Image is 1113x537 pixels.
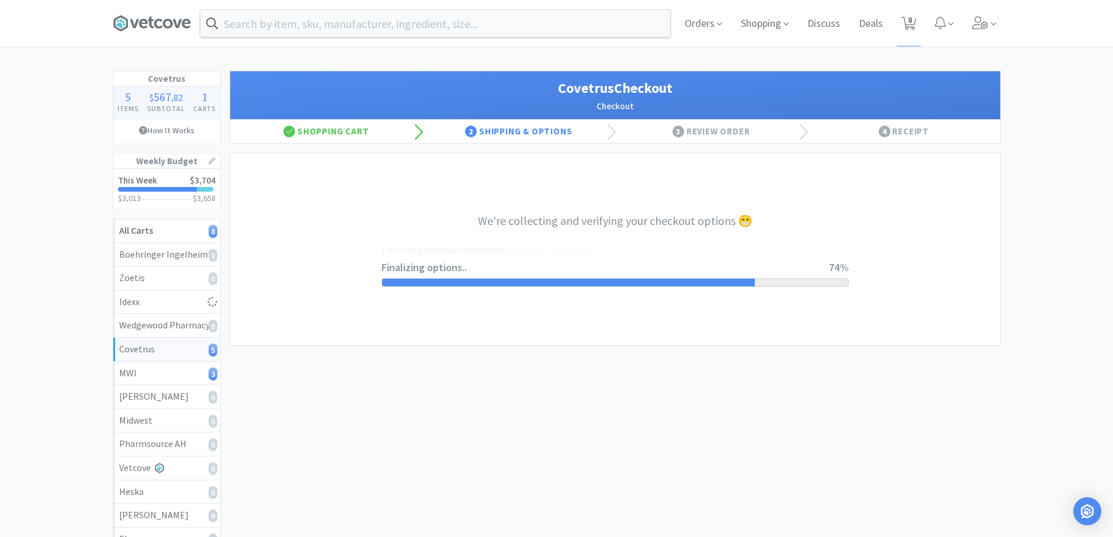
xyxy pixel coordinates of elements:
i: 0 [209,438,217,451]
span: 1 [202,89,207,104]
div: MWI [119,366,214,381]
h3: $ [193,194,216,202]
i: 0 [209,391,217,404]
div: [PERSON_NAME] [119,389,214,404]
div: Shipping & Options [422,120,615,143]
h3: We're collecting and verifying your checkout options 😁 [382,212,849,230]
i: 0 [209,510,217,522]
a: Zoetis0 [113,266,220,290]
i: 0 [209,320,217,332]
i: 0 [209,272,217,285]
div: Midwest [119,413,214,428]
a: Wedgewood Pharmacy0 [113,314,220,338]
i: 0 [209,415,217,428]
a: 8 [897,20,921,30]
h1: Weekly Budget [113,154,220,169]
span: $3,013 [118,193,141,203]
i: 0 [209,462,217,475]
h4: Subtotal [143,103,189,114]
a: [PERSON_NAME]0 [113,385,220,409]
span: 567 [154,89,171,104]
a: How It Works [113,119,220,141]
span: 4 [879,126,890,137]
a: Covetrus5 [113,338,220,362]
h2: This Week [118,176,157,185]
div: Shopping Cart [230,120,423,143]
h1: Covetrus Checkout [242,77,989,99]
span: 2 [465,126,477,137]
a: Pharmsource AH0 [113,432,220,456]
i: 8 [209,225,217,238]
span: 82 [174,92,183,103]
h1: Covetrus [113,71,220,86]
div: Heska [119,484,214,500]
i: 0 [209,249,217,262]
a: Heska0 [113,480,220,504]
div: Vetcove [119,460,214,476]
span: 74% [829,261,849,274]
div: Receipt [807,120,1000,143]
i: 5 [209,344,217,356]
div: Review Order [615,120,808,143]
a: Vetcove0 [113,456,220,480]
span: Re-checking your up to date cart on Covetrus... [382,242,829,259]
span: 5 [125,89,131,104]
div: Covetrus [119,342,214,357]
i: 0 [209,486,217,499]
div: Idexx [119,295,214,310]
span: $3,704 [190,175,216,186]
h4: Carts [189,103,220,114]
a: Deals [854,19,887,29]
span: Finalizing options.. [382,259,829,276]
strong: All Carts [119,224,153,236]
a: Boehringer Ingelheim0 [113,243,220,267]
a: Idexx [113,290,220,314]
span: 3 [672,126,684,137]
a: Midwest0 [113,409,220,433]
a: Discuss [803,19,845,29]
input: Search by item, sku, manufacturer, ingredient, size... [200,10,670,37]
div: Boehringer Ingelheim [119,247,214,262]
div: Zoetis [119,271,214,286]
a: All Carts8 [113,219,220,243]
a: This Week$3,704$3,013$3,658 [113,169,220,209]
a: [PERSON_NAME]0 [113,504,220,528]
div: Open Intercom Messenger [1073,497,1101,525]
span: $ [150,92,154,103]
div: Pharmsource AH [119,436,214,452]
h4: Items [113,103,143,114]
h2: Checkout [242,99,989,113]
i: 3 [209,368,217,380]
div: Wedgewood Pharmacy [119,318,214,333]
div: [PERSON_NAME] [119,508,214,523]
div: . [143,91,189,103]
a: MWI3 [113,362,220,386]
span: 3,658 [197,193,216,203]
